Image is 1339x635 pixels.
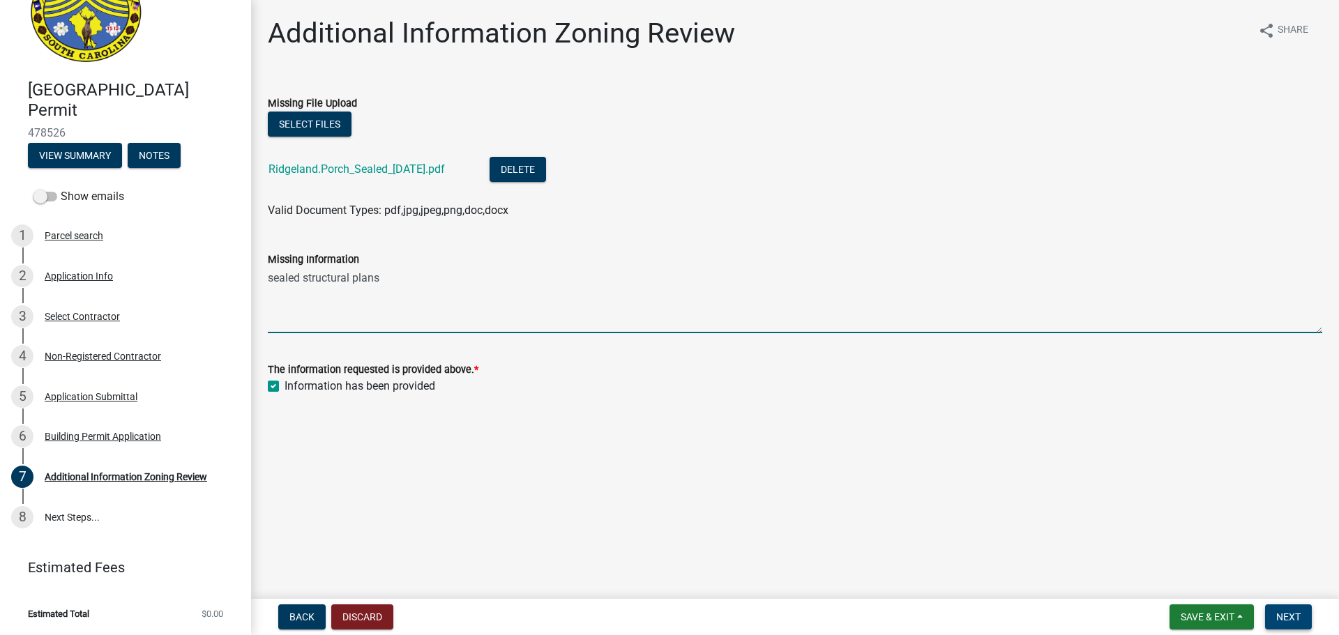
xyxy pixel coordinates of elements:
div: 7 [11,466,33,488]
button: Back [278,604,326,629]
label: Missing Information [268,255,359,265]
button: shareShare [1247,17,1319,44]
label: Show emails [33,188,124,205]
label: Information has been provided [285,378,435,395]
button: Next [1265,604,1312,629]
button: Discard [331,604,393,629]
span: Valid Document Types: pdf,jpg,jpeg,png,doc,docx [268,204,508,217]
span: Estimated Total [28,609,89,618]
h1: Additional Information Zoning Review [268,17,735,50]
div: 3 [11,305,33,328]
wm-modal-confirm: Summary [28,151,122,162]
div: Non-Registered Contractor [45,351,161,361]
div: 8 [11,506,33,528]
span: Save & Exit [1181,611,1234,622]
button: View Summary [28,143,122,168]
div: 5 [11,385,33,408]
a: Estimated Fees [11,553,229,581]
div: Parcel search [45,231,103,240]
div: 2 [11,265,33,287]
wm-modal-confirm: Notes [128,151,181,162]
div: 6 [11,425,33,447]
span: Back [289,611,315,622]
div: 1 [11,224,33,247]
span: $0.00 [202,609,223,618]
wm-modal-confirm: Delete Document [490,164,546,177]
span: 478526 [28,126,223,139]
label: Missing File Upload [268,99,357,109]
button: Delete [490,157,546,182]
div: Application Submittal [45,392,137,401]
i: share [1258,22,1275,39]
label: The information requested is provided above. [268,365,478,375]
span: Next [1276,611,1301,622]
div: Application Info [45,271,113,281]
span: Share [1278,22,1308,39]
div: 4 [11,345,33,367]
div: Additional Information Zoning Review [45,472,207,482]
a: Ridgeland.Porch_Sealed_[DATE].pdf [268,162,445,176]
div: Select Contractor [45,312,120,321]
h4: [GEOGRAPHIC_DATA] Permit [28,80,240,121]
button: Notes [128,143,181,168]
div: Building Permit Application [45,431,161,441]
button: Select files [268,112,351,137]
button: Save & Exit [1170,604,1254,629]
